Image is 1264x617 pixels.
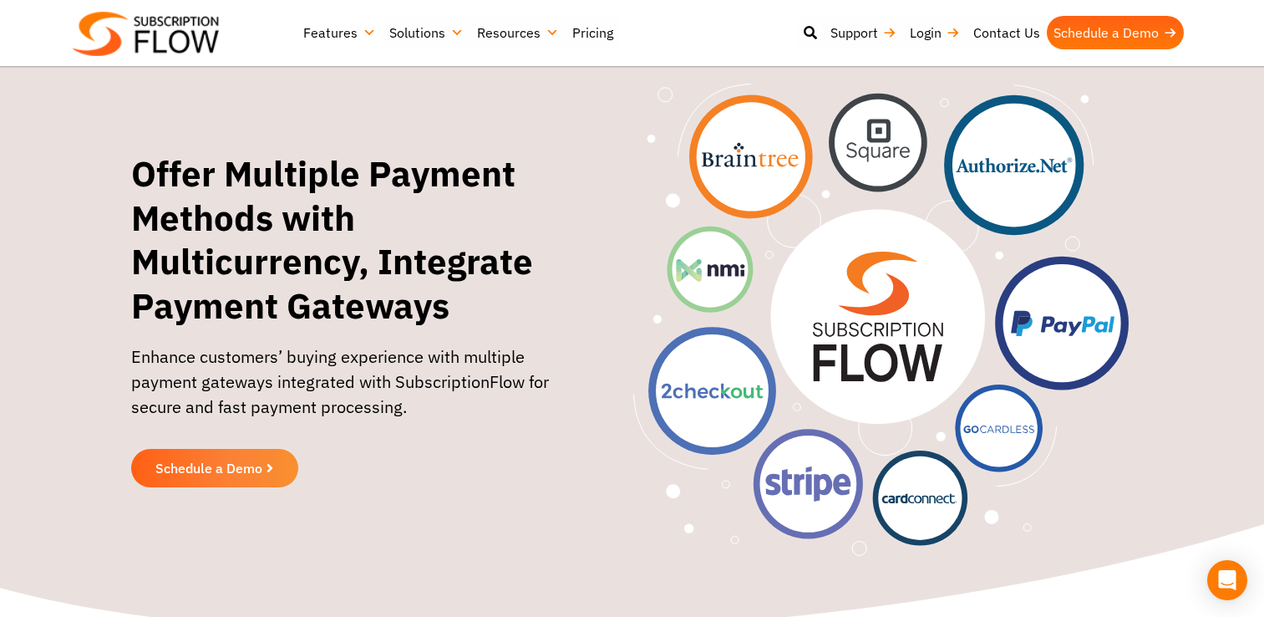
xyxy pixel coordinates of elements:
[155,461,262,475] span: Schedule a Demo
[566,16,620,49] a: Pricing
[131,152,586,328] h1: Offer Multiple Payment Methods with Multicurrency, Integrate Payment Gateways
[297,16,383,49] a: Features
[1047,16,1184,49] a: Schedule a Demo
[131,449,298,487] a: Schedule a Demo
[967,16,1047,49] a: Contact Us
[470,16,566,49] a: Resources
[131,344,586,436] p: Enhance customers’ buying experience with multiple payment gateways integrated with SubscriptionF...
[824,16,903,49] a: Support
[383,16,470,49] a: Solutions
[1207,560,1247,600] div: Open Intercom Messenger
[73,12,219,56] img: Subscriptionflow
[633,84,1129,556] img: Offer Multiple Payment Methods with Multicurrency, Integrate Payment Gateways
[903,16,967,49] a: Login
